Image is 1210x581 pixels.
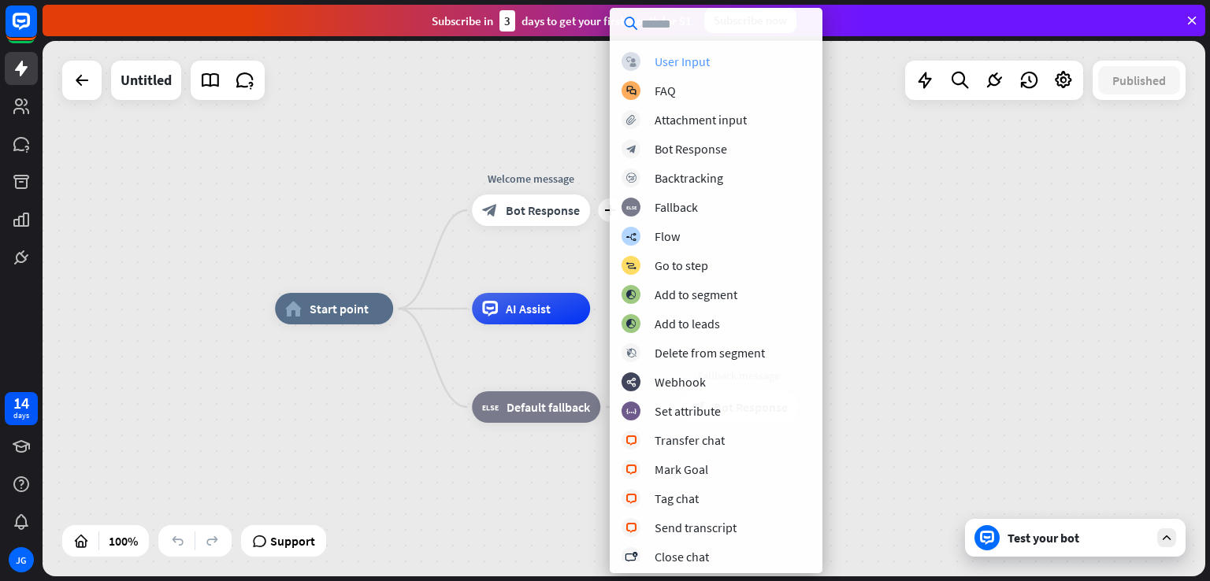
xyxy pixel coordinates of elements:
div: 100% [104,528,143,553]
span: Default fallback [507,399,590,415]
div: Fallback [655,199,698,215]
div: 14 [13,396,29,410]
div: Add to leads [655,316,720,331]
div: Bot Response [655,141,727,157]
i: block_bot_response [626,144,637,154]
div: Go to step [655,257,708,273]
i: block_livechat [625,464,637,475]
div: Send transcript [655,520,737,535]
div: Delete from segment [655,345,765,361]
div: FAQ [655,83,676,98]
i: block_add_to_segment [625,290,637,300]
span: AI Assist [506,301,551,316]
div: Welcome message [460,171,602,187]
span: Start point [310,301,369,316]
div: Untitled [121,61,172,100]
i: block_backtracking [626,173,637,183]
i: block_fallback [482,399,499,415]
i: block_attachment [626,115,637,125]
i: block_bot_response [482,202,498,218]
i: block_fallback [626,202,637,213]
div: Add to segment [655,287,737,302]
div: Close chat [655,549,709,564]
i: block_faq [626,86,637,96]
i: block_goto [625,261,637,271]
i: block_livechat [625,494,637,504]
span: Bot Response [506,202,580,218]
div: days [13,410,29,421]
div: Subscribe in days to get your first month for $1 [432,10,692,31]
div: Test your bot [1008,530,1149,546]
i: block_delete_from_segment [626,348,637,358]
div: JG [9,547,34,572]
div: Flow [655,228,680,244]
div: Webhook [655,374,706,390]
div: Set attribute [655,403,721,419]
i: home_2 [285,301,302,316]
i: block_livechat [625,435,637,446]
div: Backtracking [655,170,723,186]
div: Transfer chat [655,432,725,448]
span: Support [270,528,315,553]
i: block_livechat [625,523,637,533]
i: block_user_input [626,57,637,67]
i: block_set_attribute [626,406,637,416]
i: plus [604,205,616,216]
div: User Input [655,54,710,69]
button: Open LiveChat chat widget [13,6,60,54]
div: Mark Goal [655,461,708,477]
a: 14 days [5,392,38,425]
div: 3 [499,10,515,31]
div: Attachment input [655,112,747,128]
div: Tag chat [655,490,699,506]
button: Published [1098,66,1180,94]
i: block_close_chat [625,552,637,562]
i: builder_tree [625,231,637,242]
i: block_add_to_segment [625,319,637,329]
i: webhooks [626,377,637,387]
